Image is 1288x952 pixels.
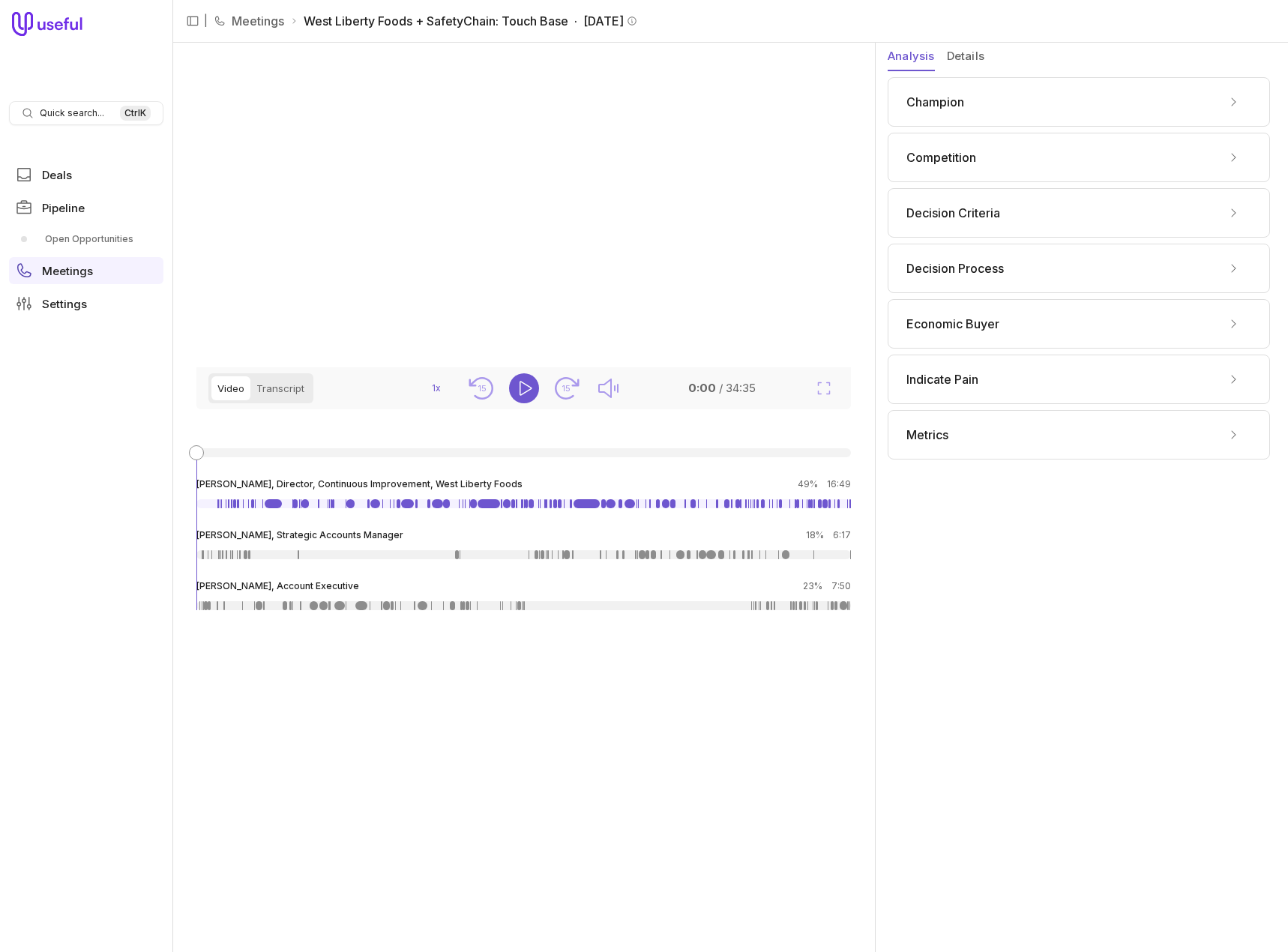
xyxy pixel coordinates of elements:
[906,315,999,333] span: Economic Buyer
[688,381,716,395] time: 0:00
[809,373,839,403] button: Fullscreen
[250,376,310,400] button: Transcript
[181,10,204,32] button: Collapse sidebar
[120,106,151,121] kbd: Ctrl K
[906,370,978,388] span: Indicate Pain
[726,381,756,395] time: 34:35
[947,43,984,71] button: Details
[42,265,93,277] span: Meetings
[40,107,104,119] span: Quick search...
[196,580,359,592] span: [PERSON_NAME], Account Executive
[568,12,583,30] span: ·
[232,12,284,30] a: Meetings
[906,93,964,111] span: Champion
[9,290,163,317] a: Settings
[806,529,851,541] div: 18%
[304,12,637,30] span: West Liberty Foods + SafetyChain: Touch Base
[196,529,403,541] span: [PERSON_NAME], Strategic Accounts Manager
[562,383,571,394] text: 15
[827,478,851,489] time: 16:49
[9,227,163,251] a: Open Opportunities
[478,383,487,394] text: 15
[906,259,1004,277] span: Decision Process
[593,373,623,403] button: Mute
[211,376,250,400] button: Video
[42,169,72,181] span: Deals
[42,202,85,214] span: Pipeline
[196,478,523,490] span: [PERSON_NAME], Director, Continuous Improvement, West Liberty Foods
[583,12,624,30] time: [DATE]
[719,381,723,395] span: /
[798,478,851,490] div: 49%
[833,529,851,540] time: 6:17
[204,12,208,30] span: |
[906,148,976,166] span: Competition
[888,43,935,71] button: Analysis
[42,298,87,310] span: Settings
[419,376,455,400] button: 1x
[906,426,948,444] span: Metrics
[9,161,163,188] a: Deals
[803,580,851,592] div: 23%
[9,227,163,251] div: Pipeline submenu
[9,257,163,284] a: Meetings
[467,373,497,403] button: Seek back 15 seconds
[509,373,539,403] button: Play
[9,194,163,221] a: Pipeline
[831,580,851,591] time: 7:50
[906,204,1000,222] span: Decision Criteria
[551,373,581,403] button: Seek forward 15 seconds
